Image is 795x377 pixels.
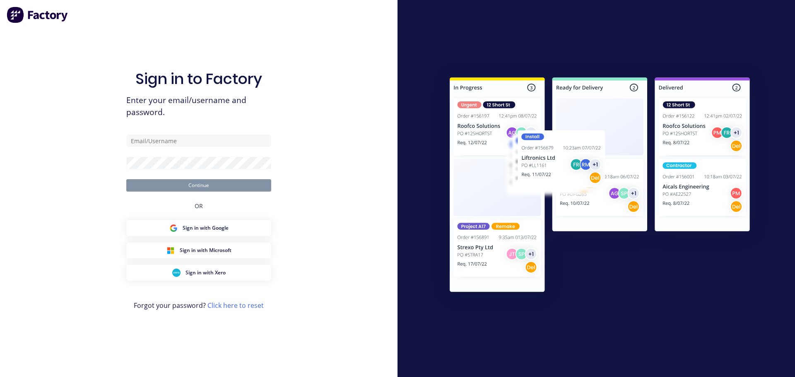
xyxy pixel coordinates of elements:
[126,94,271,118] span: Enter your email/username and password.
[126,134,271,147] input: Email/Username
[126,179,271,192] button: Continue
[195,192,203,220] div: OR
[183,224,229,232] span: Sign in with Google
[431,61,768,312] img: Sign in
[126,265,271,281] button: Xero Sign inSign in with Xero
[169,224,178,232] img: Google Sign in
[172,269,181,277] img: Xero Sign in
[126,220,271,236] button: Google Sign inSign in with Google
[7,7,69,23] img: Factory
[185,269,226,276] span: Sign in with Xero
[166,246,175,255] img: Microsoft Sign in
[180,247,231,254] span: Sign in with Microsoft
[207,301,264,310] a: Click here to reset
[134,300,264,310] span: Forgot your password?
[126,243,271,258] button: Microsoft Sign inSign in with Microsoft
[135,70,262,88] h1: Sign in to Factory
